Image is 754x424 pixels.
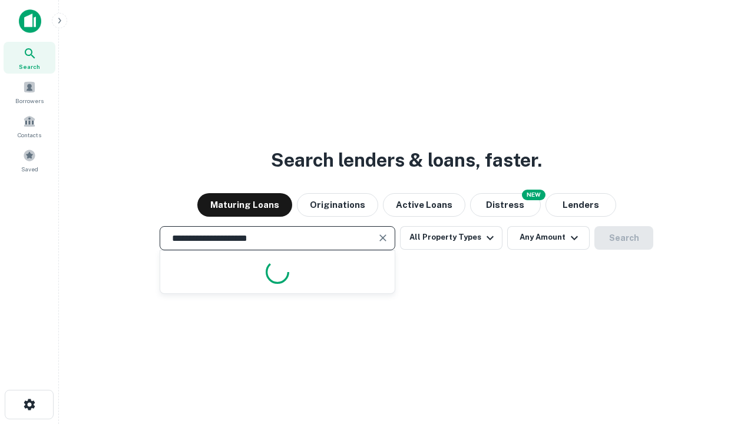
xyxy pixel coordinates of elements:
a: Search [4,42,55,74]
button: Lenders [545,193,616,217]
button: Clear [375,230,391,246]
a: Borrowers [4,76,55,108]
button: All Property Types [400,226,502,250]
span: Contacts [18,130,41,140]
button: Active Loans [383,193,465,217]
span: Search [19,62,40,71]
button: Any Amount [507,226,590,250]
span: Saved [21,164,38,174]
div: NEW [522,190,545,200]
button: Search distressed loans with lien and other non-mortgage details. [470,193,541,217]
a: Contacts [4,110,55,142]
a: Saved [4,144,55,176]
button: Originations [297,193,378,217]
h3: Search lenders & loans, faster. [271,146,542,174]
iframe: Chat Widget [695,330,754,386]
button: Maturing Loans [197,193,292,217]
img: capitalize-icon.png [19,9,41,33]
span: Borrowers [15,96,44,105]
